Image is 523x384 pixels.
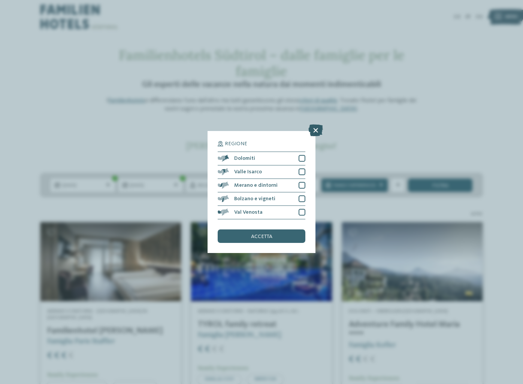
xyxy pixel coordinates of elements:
[225,141,247,146] span: Regione
[234,210,263,215] span: Val Venosta
[251,234,272,239] span: accetta
[234,183,278,188] span: Merano e dintorni
[234,156,255,161] span: Dolomiti
[234,169,262,174] span: Valle Isarco
[234,196,275,201] span: Bolzano e vigneti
